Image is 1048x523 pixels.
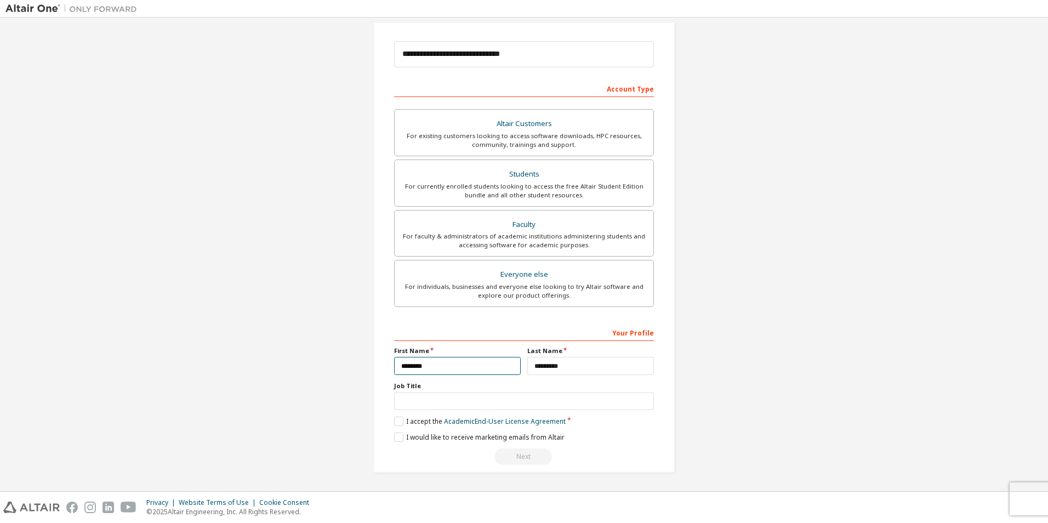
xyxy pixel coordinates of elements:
img: facebook.svg [66,502,78,513]
img: linkedin.svg [102,502,114,513]
div: Students [401,167,647,182]
div: Everyone else [401,267,647,282]
div: Your Profile [394,323,654,341]
label: Job Title [394,382,654,390]
img: instagram.svg [84,502,96,513]
div: For faculty & administrators of academic institutions administering students and accessing softwa... [401,232,647,249]
div: Account Type [394,79,654,97]
div: Website Terms of Use [179,498,259,507]
div: For existing customers looking to access software downloads, HPC resources, community, trainings ... [401,132,647,149]
div: For currently enrolled students looking to access the free Altair Student Edition bundle and all ... [401,182,647,200]
label: First Name [394,346,521,355]
img: Altair One [5,3,143,14]
div: Altair Customers [401,116,647,132]
img: altair_logo.svg [3,502,60,513]
p: © 2025 Altair Engineering, Inc. All Rights Reserved. [146,507,316,516]
img: youtube.svg [121,502,136,513]
label: I accept the [394,417,566,426]
div: Privacy [146,498,179,507]
div: For individuals, businesses and everyone else looking to try Altair software and explore our prod... [401,282,647,300]
a: Academic End-User License Agreement [444,417,566,426]
div: Read and acccept EULA to continue [394,448,654,465]
label: Last Name [527,346,654,355]
div: Faculty [401,217,647,232]
label: I would like to receive marketing emails from Altair [394,433,565,442]
div: Cookie Consent [259,498,316,507]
